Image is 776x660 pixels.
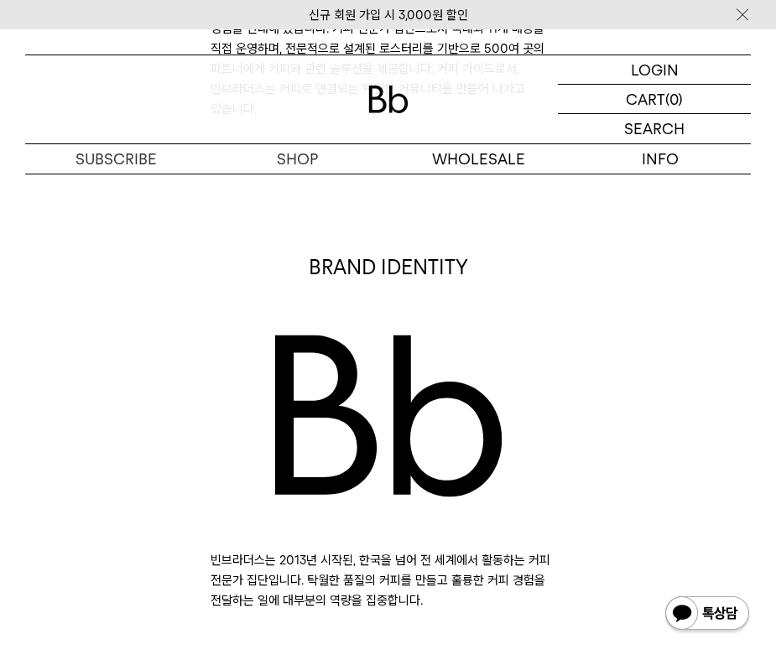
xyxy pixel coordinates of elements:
[388,144,570,174] p: WHOLESALE
[211,550,565,611] p: 빈브라더스는 2013년 시작된, 한국을 넘어 전 세계에서 활동하는 커피 전문가 집단입니다. 탁월한 품질의 커피를 만들고 훌륭한 커피 경험을 전달하는 일에 대부분의 역량을 집중...
[25,144,206,174] a: SUBSCRIBE
[626,85,665,113] p: CART
[665,85,683,113] p: (0)
[368,86,409,113] img: 로고
[309,8,468,23] a: 신규 회원 가입 시 3,000원 할인
[211,253,565,282] p: BRAND IDENTITY
[206,144,388,174] a: SHOP
[624,114,685,143] p: SEARCH
[631,55,679,84] p: LOGIN
[558,85,751,114] a: CART (0)
[664,595,751,635] img: 카카오톡 채널 1:1 채팅 버튼
[570,144,751,174] p: INFO
[558,55,751,85] a: LOGIN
